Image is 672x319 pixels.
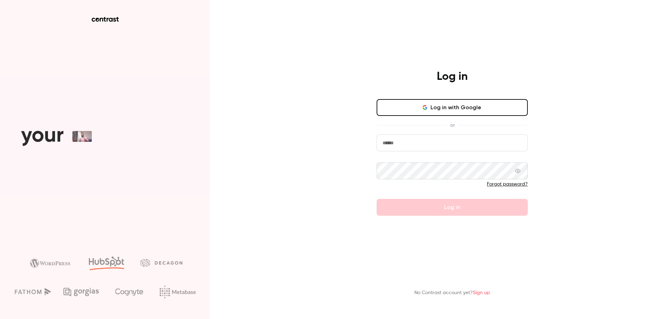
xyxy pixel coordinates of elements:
[437,70,468,84] h4: Log in
[487,182,528,187] a: Forgot password?
[447,122,458,129] span: or
[414,289,490,297] p: No Contrast account yet?
[473,290,490,295] a: Sign up
[377,99,528,116] button: Log in with Google
[140,259,182,266] img: decagon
